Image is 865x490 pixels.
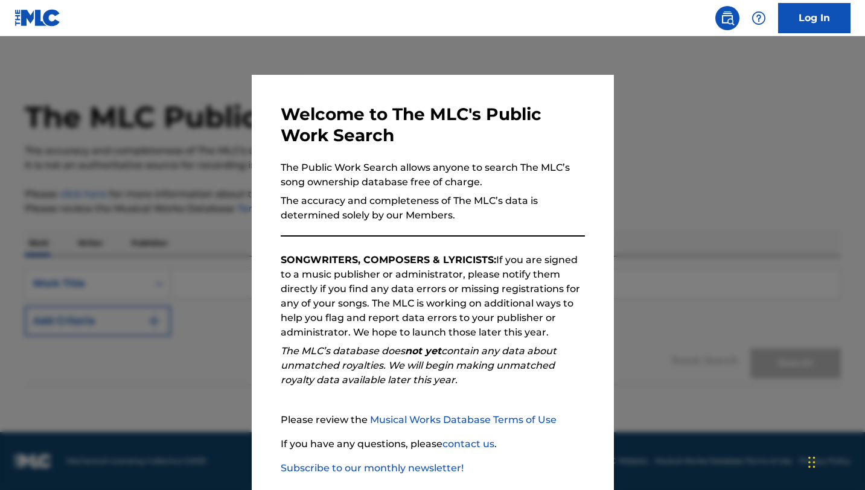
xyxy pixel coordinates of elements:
[281,253,585,340] p: If you are signed to a music publisher or administrator, please notify them directly if you find ...
[281,254,496,266] strong: SONGWRITERS, COMPOSERS & LYRICISTS:
[281,161,585,189] p: The Public Work Search allows anyone to search The MLC’s song ownership database free of charge.
[805,432,865,490] iframe: Chat Widget
[778,3,851,33] a: Log In
[281,104,585,146] h3: Welcome to The MLC's Public Work Search
[370,414,557,425] a: Musical Works Database Terms of Use
[442,438,494,450] a: contact us
[281,437,585,451] p: If you have any questions, please .
[747,6,771,30] div: Help
[281,462,464,474] a: Subscribe to our monthly newsletter!
[281,413,585,427] p: Please review the
[752,11,766,25] img: help
[808,444,816,480] div: Drag
[14,9,61,27] img: MLC Logo
[281,194,585,223] p: The accuracy and completeness of The MLC’s data is determined solely by our Members.
[405,345,441,357] strong: not yet
[281,345,557,386] em: The MLC’s database does contain any data about unmatched royalties. We will begin making unmatche...
[720,11,735,25] img: search
[715,6,739,30] a: Public Search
